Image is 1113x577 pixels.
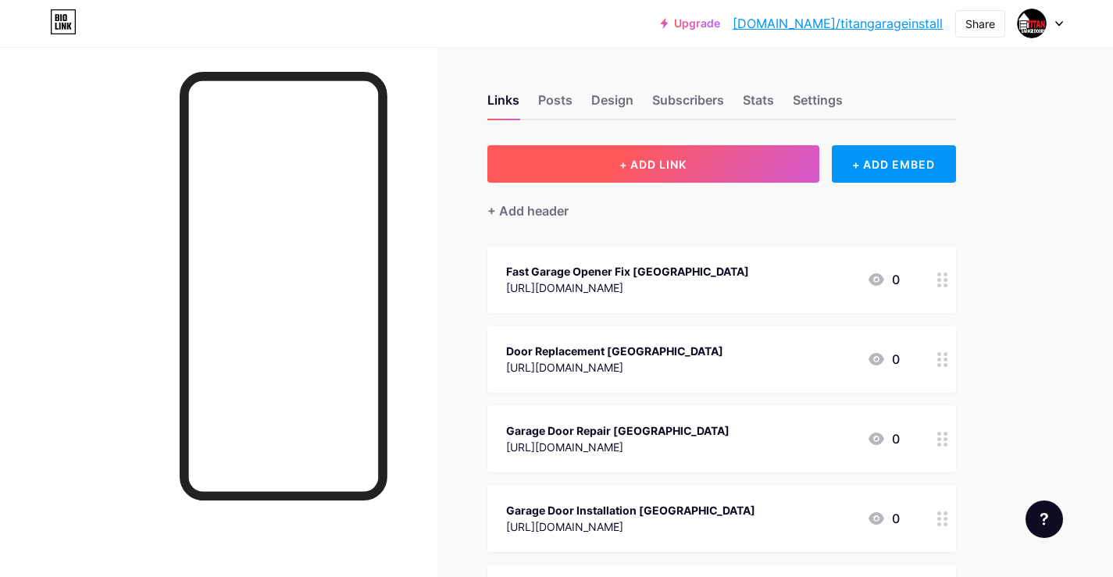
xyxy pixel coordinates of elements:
div: [URL][DOMAIN_NAME] [506,280,749,296]
div: Fast Garage Opener Fix [GEOGRAPHIC_DATA] [506,263,749,280]
div: Links [487,91,519,119]
div: 0 [867,270,900,289]
div: + ADD EMBED [832,145,956,183]
div: Settings [793,91,843,119]
div: Stats [743,91,774,119]
span: + ADD LINK [619,158,687,171]
img: titangarageinstall [1017,9,1047,38]
a: [DOMAIN_NAME]/titangarageinstall [733,14,943,33]
div: [URL][DOMAIN_NAME] [506,518,755,535]
div: [URL][DOMAIN_NAME] [506,439,730,455]
div: Garage Door Installation [GEOGRAPHIC_DATA] [506,502,755,518]
div: Design [591,91,633,119]
div: Door Replacement [GEOGRAPHIC_DATA] [506,343,723,359]
a: Upgrade [661,17,720,30]
div: 0 [867,350,900,369]
div: 0 [867,429,900,448]
div: [URL][DOMAIN_NAME] [506,359,723,376]
div: Garage Door Repair [GEOGRAPHIC_DATA] [506,422,730,439]
div: 0 [867,509,900,528]
button: + ADD LINK [487,145,819,183]
div: Subscribers [652,91,724,119]
div: Posts [538,91,573,119]
div: + Add header [487,201,569,220]
div: Share [965,16,995,32]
